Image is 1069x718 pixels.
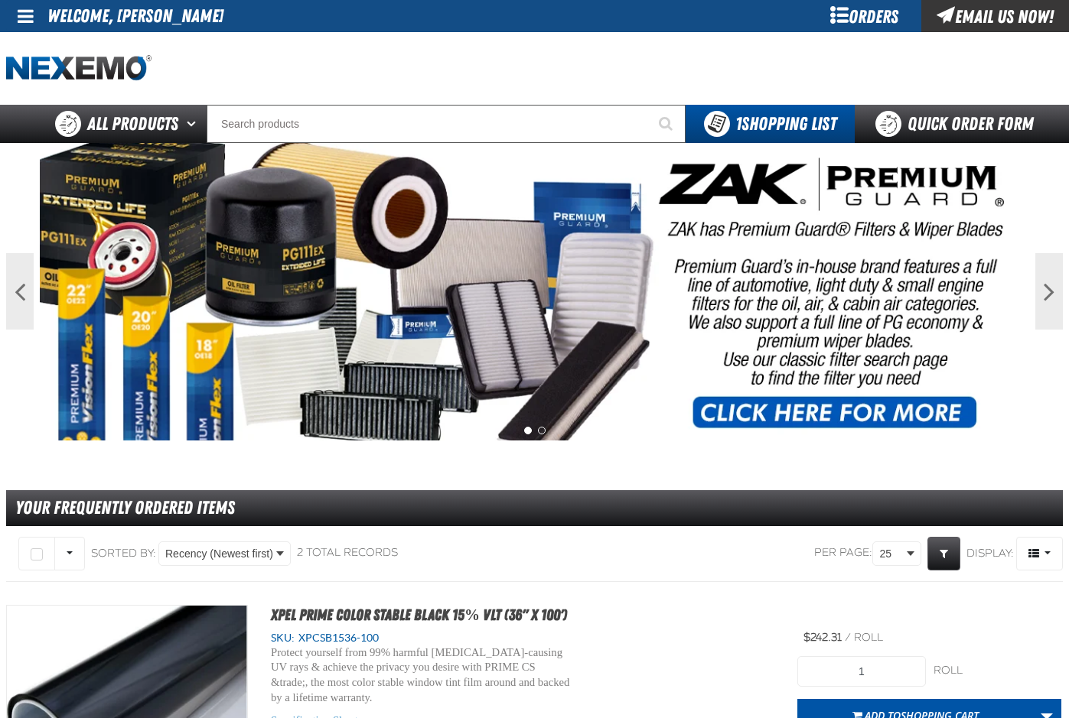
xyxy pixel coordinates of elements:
span: roll [854,631,883,644]
p: Protect yourself from 99% harmful [MEDICAL_DATA]-causing UV rays & achieve the privacy you desire... [271,645,573,706]
span: Display: [966,546,1014,559]
span: / [845,631,851,644]
div: roll [934,664,1062,678]
span: All Products [87,110,178,138]
span: Recency (Newest first) [165,546,273,562]
span: Sorted By: [91,546,156,559]
input: Product Quantity [797,656,926,687]
button: Next [1035,253,1063,330]
button: Previous [6,253,34,330]
button: You have 1 Shopping List. Open to view details [686,105,855,143]
span: 25 [879,546,904,562]
a: Expand or Collapse Grid Filters [927,537,960,570]
span: XPCSB1536-100 [295,632,379,644]
img: Nexemo logo [6,55,152,82]
div: SKU: [271,631,774,645]
button: 2 of 2 [538,427,546,434]
button: Rows selection options [54,537,85,570]
strong: 1 [735,113,741,135]
div: 2 total records [297,546,398,560]
span: Product Grid Views Toolbar [1017,538,1062,570]
div: Your Frequently Ordered Items [6,490,1063,526]
button: 1 of 2 [524,427,532,434]
a: XPEL PRIME Color Stable Black 15% VLT (36" x 100') [271,606,567,624]
button: Start Searching [647,105,686,143]
button: Product Grid Views Toolbar [1016,537,1063,570]
button: Open All Products pages [181,105,207,143]
a: Quick Order Form [855,105,1062,143]
img: PG Filters & Wipers [40,143,1029,440]
span: $242.31 [803,631,842,644]
input: Search [207,105,686,143]
span: Per page: [814,546,872,560]
span: Shopping List [735,113,836,135]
